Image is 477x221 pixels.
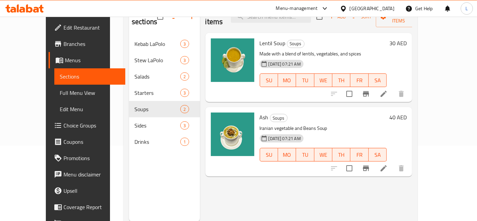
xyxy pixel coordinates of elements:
[180,40,189,48] div: items
[129,52,200,68] div: Stew LaPolo3
[270,114,287,122] span: Soups
[371,150,384,160] span: SA
[314,73,332,87] button: WE
[181,41,188,47] span: 3
[260,124,387,133] p: Iranian vegetable and Beans Soup
[281,75,293,85] span: MO
[49,19,126,36] a: Edit Restaurant
[276,4,318,13] div: Menu-management
[353,150,366,160] span: FR
[211,113,254,156] img: Ash
[129,85,200,101] div: Starters3
[181,73,188,80] span: 2
[299,75,311,85] span: TU
[260,112,269,122] span: Ash
[54,101,126,117] a: Edit Menu
[380,164,388,172] a: Edit menu item
[371,75,384,85] span: SA
[63,203,120,211] span: Coverage Report
[129,101,200,117] div: Soups2
[278,73,296,87] button: MO
[134,40,180,48] span: Kebab LaPolo
[63,187,120,195] span: Upsell
[350,148,368,161] button: FR
[129,117,200,134] div: Sides3
[134,56,180,64] span: Stew LaPolo
[181,90,188,96] span: 3
[134,72,180,81] span: Salads
[205,6,223,27] h2: Menu items
[49,134,126,150] a: Coupons
[358,86,374,102] button: Branch-specific-item
[332,148,350,161] button: TH
[296,73,314,87] button: TU
[260,148,278,161] button: SU
[263,150,275,160] span: SU
[129,33,200,153] nav: Menu sections
[278,148,296,161] button: MO
[134,121,180,130] span: Sides
[129,134,200,150] div: Drinks1
[180,56,189,64] div: items
[266,135,304,142] span: [DATE] 07:21 AM
[181,139,188,145] span: 1
[132,6,157,27] h2: Menu sections
[63,138,120,146] span: Coupons
[49,150,126,166] a: Promotions
[353,75,366,85] span: FR
[60,72,120,81] span: Sections
[181,57,188,64] span: 3
[260,50,387,58] p: Made with a blend of lentils, vegetables, and spices
[180,89,189,97] div: items
[263,75,275,85] span: SU
[49,52,126,68] a: Menus
[49,199,126,215] a: Coverage Report
[332,73,350,87] button: TH
[63,170,120,178] span: Menu disclaimer
[129,68,200,85] div: Salads2
[358,160,374,176] button: Branch-specific-item
[54,85,126,101] a: Full Menu View
[181,122,188,129] span: 3
[63,23,120,32] span: Edit Restaurant
[350,73,368,87] button: FR
[134,105,180,113] span: Soups
[180,105,189,113] div: items
[63,154,120,162] span: Promotions
[134,89,180,97] span: Starters
[49,36,126,52] a: Branches
[49,166,126,183] a: Menu disclaimer
[260,38,286,48] span: Lentil Soup
[281,150,293,160] span: MO
[350,5,395,12] div: [GEOGRAPHIC_DATA]
[335,75,348,85] span: TH
[389,113,407,122] h6: 40 AED
[260,73,278,87] button: SU
[180,138,189,146] div: items
[393,86,409,102] button: delete
[211,38,254,82] img: Lentil Soup
[63,121,120,130] span: Choice Groups
[181,106,188,113] span: 2
[335,150,348,160] span: TH
[342,87,356,101] span: Select to update
[129,36,200,52] div: Kebab LaPolo3
[54,68,126,85] a: Sections
[49,117,126,134] a: Choice Groups
[369,73,387,87] button: SA
[317,150,330,160] span: WE
[49,183,126,199] a: Upsell
[266,61,304,67] span: [DATE] 07:21 AM
[287,40,304,48] span: Soups
[380,90,388,98] a: Edit menu item
[63,40,120,48] span: Branches
[369,148,387,161] button: SA
[180,72,189,81] div: items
